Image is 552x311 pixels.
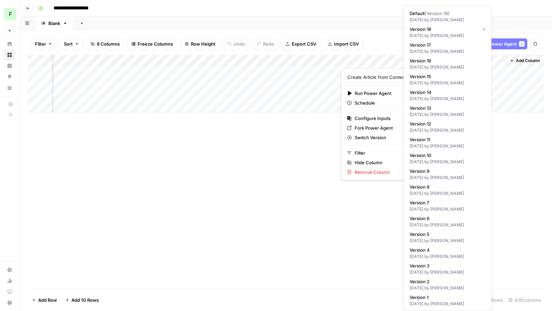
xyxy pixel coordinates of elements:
[410,159,486,165] div: [DATE] by [PERSON_NAME]
[410,231,483,238] span: Version 5
[410,127,486,133] div: [DATE] by [PERSON_NAME]
[516,58,540,64] span: Add Column
[410,253,486,260] div: [DATE] by [PERSON_NAME]
[410,238,486,244] div: [DATE] by [PERSON_NAME]
[410,247,483,253] span: Version 4
[410,143,486,149] div: [DATE] by [PERSON_NAME]
[410,105,483,111] span: Version 13
[410,183,483,190] span: Version 8
[425,11,450,16] span: ( Version 18 )
[507,56,543,65] button: Add Column
[410,278,483,285] span: Version 2
[410,96,486,102] div: [DATE] by [PERSON_NAME]
[410,136,483,143] span: Version 11
[410,222,486,228] div: [DATE] by [PERSON_NAME]
[410,89,483,96] span: Version 14
[410,73,483,80] span: Version 15
[410,17,486,23] div: [DATE] by [PERSON_NAME]
[410,48,486,55] div: [DATE] by [PERSON_NAME]
[410,206,486,212] div: [DATE] by [PERSON_NAME]
[410,294,483,301] span: Version 1
[410,301,486,307] div: [DATE] by [PERSON_NAME]
[410,10,483,17] span: Default
[410,269,486,275] div: [DATE] by [PERSON_NAME]
[410,168,483,175] span: Version 9
[410,175,486,181] div: [DATE] by [PERSON_NAME]
[410,120,483,127] span: Version 12
[410,190,486,196] div: [DATE] by [PERSON_NAME]
[410,199,483,206] span: Version 7
[410,26,477,33] span: Version 18
[410,80,486,86] div: [DATE] by [PERSON_NAME]
[410,33,486,39] div: [DATE] by [PERSON_NAME]
[355,134,408,141] span: Switch Version
[410,57,483,64] span: Version 16
[410,111,486,118] div: [DATE] by [PERSON_NAME]
[410,41,483,48] span: Version 17
[410,262,483,269] span: Version 3
[410,215,483,222] span: Version 6
[410,285,486,291] div: [DATE] by [PERSON_NAME]
[410,64,486,70] div: [DATE] by [PERSON_NAME]
[410,152,483,159] span: Version 10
